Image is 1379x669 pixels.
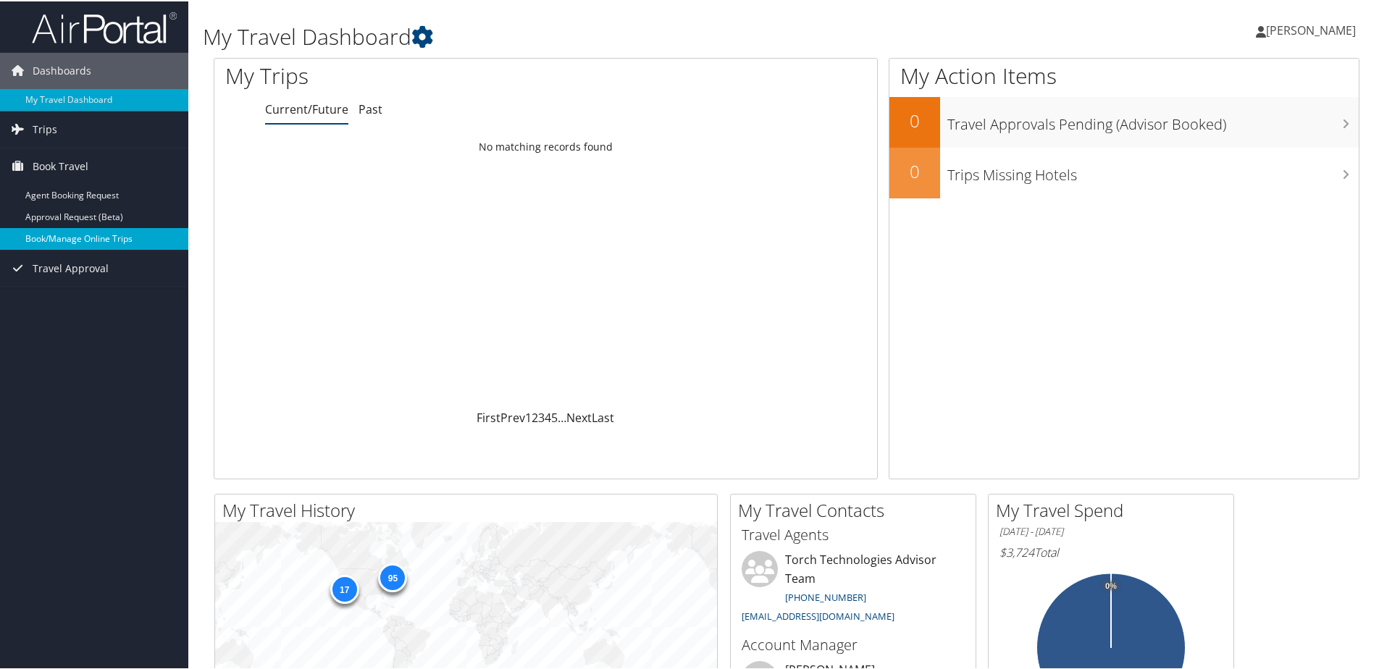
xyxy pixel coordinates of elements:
[889,59,1359,90] h1: My Action Items
[889,158,940,182] h2: 0
[947,106,1359,133] h3: Travel Approvals Pending (Advisor Booked)
[32,9,177,43] img: airportal-logo.png
[999,543,1034,559] span: $3,724
[742,608,894,621] a: [EMAIL_ADDRESS][DOMAIN_NAME]
[889,96,1359,146] a: 0Travel Approvals Pending (Advisor Booked)
[742,634,965,654] h3: Account Manager
[999,523,1223,537] h6: [DATE] - [DATE]
[785,589,866,602] a: [PHONE_NUMBER]
[545,408,551,424] a: 4
[996,497,1233,521] h2: My Travel Spend
[592,408,614,424] a: Last
[33,147,88,183] span: Book Travel
[566,408,592,424] a: Next
[330,573,359,602] div: 17
[33,249,109,285] span: Travel Approval
[1105,581,1117,589] tspan: 0%
[33,51,91,88] span: Dashboards
[1266,21,1356,37] span: [PERSON_NAME]
[999,543,1223,559] h6: Total
[947,156,1359,184] h3: Trips Missing Hotels
[500,408,525,424] a: Prev
[33,110,57,146] span: Trips
[551,408,558,424] a: 5
[889,107,940,132] h2: 0
[225,59,590,90] h1: My Trips
[359,100,382,116] a: Past
[214,132,877,159] td: No matching records found
[889,146,1359,197] a: 0Trips Missing Hotels
[734,550,972,627] li: Torch Technologies Advisor Team
[738,497,976,521] h2: My Travel Contacts
[1256,7,1370,51] a: [PERSON_NAME]
[265,100,348,116] a: Current/Future
[378,562,407,591] div: 95
[538,408,545,424] a: 3
[742,523,965,544] h3: Travel Agents
[532,408,538,424] a: 2
[477,408,500,424] a: First
[222,497,717,521] h2: My Travel History
[525,408,532,424] a: 1
[203,20,981,51] h1: My Travel Dashboard
[558,408,566,424] span: …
